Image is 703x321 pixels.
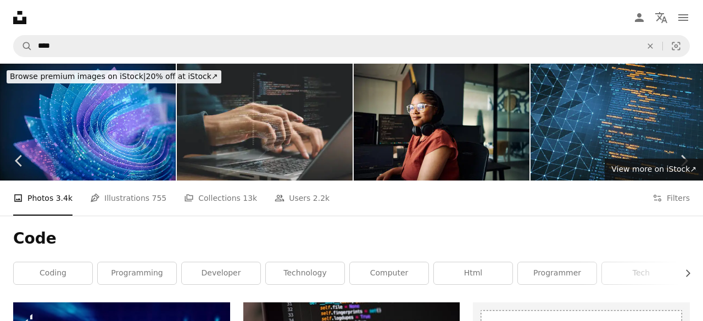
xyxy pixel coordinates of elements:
span: Browse premium images on iStock | [10,72,146,81]
a: programmer [518,262,596,284]
a: Next [665,108,703,213]
button: scroll list to the right [678,262,690,284]
span: View more on iStock ↗ [611,165,696,173]
button: Visual search [663,36,689,57]
a: Home — Unsplash [13,11,26,24]
a: tech [602,262,680,284]
button: Menu [672,7,694,29]
button: Language [650,7,672,29]
a: View more on iStock↗ [605,159,703,181]
a: Log in / Sign up [628,7,650,29]
h1: Code [13,229,690,249]
span: 20% off at iStock ↗ [10,72,218,81]
a: Users 2.2k [275,181,330,216]
a: Illustrations 755 [90,181,166,216]
a: programming [98,262,176,284]
span: 2.2k [313,192,330,204]
button: Search Unsplash [14,36,32,57]
button: Filters [652,181,690,216]
img: Young woman programmer focused on her work, coding on dual monitors in a modern office environment [354,64,529,181]
a: developer [182,262,260,284]
span: 755 [152,192,167,204]
a: Collections 13k [184,181,257,216]
a: computer [350,262,428,284]
button: Clear [638,36,662,57]
form: Find visuals sitewide [13,35,690,57]
a: html [434,262,512,284]
a: coding [14,262,92,284]
img: Software development concept. Hands typing on laptop with programming code on screen, representin... [177,64,353,181]
a: technology [266,262,344,284]
span: 13k [243,192,257,204]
